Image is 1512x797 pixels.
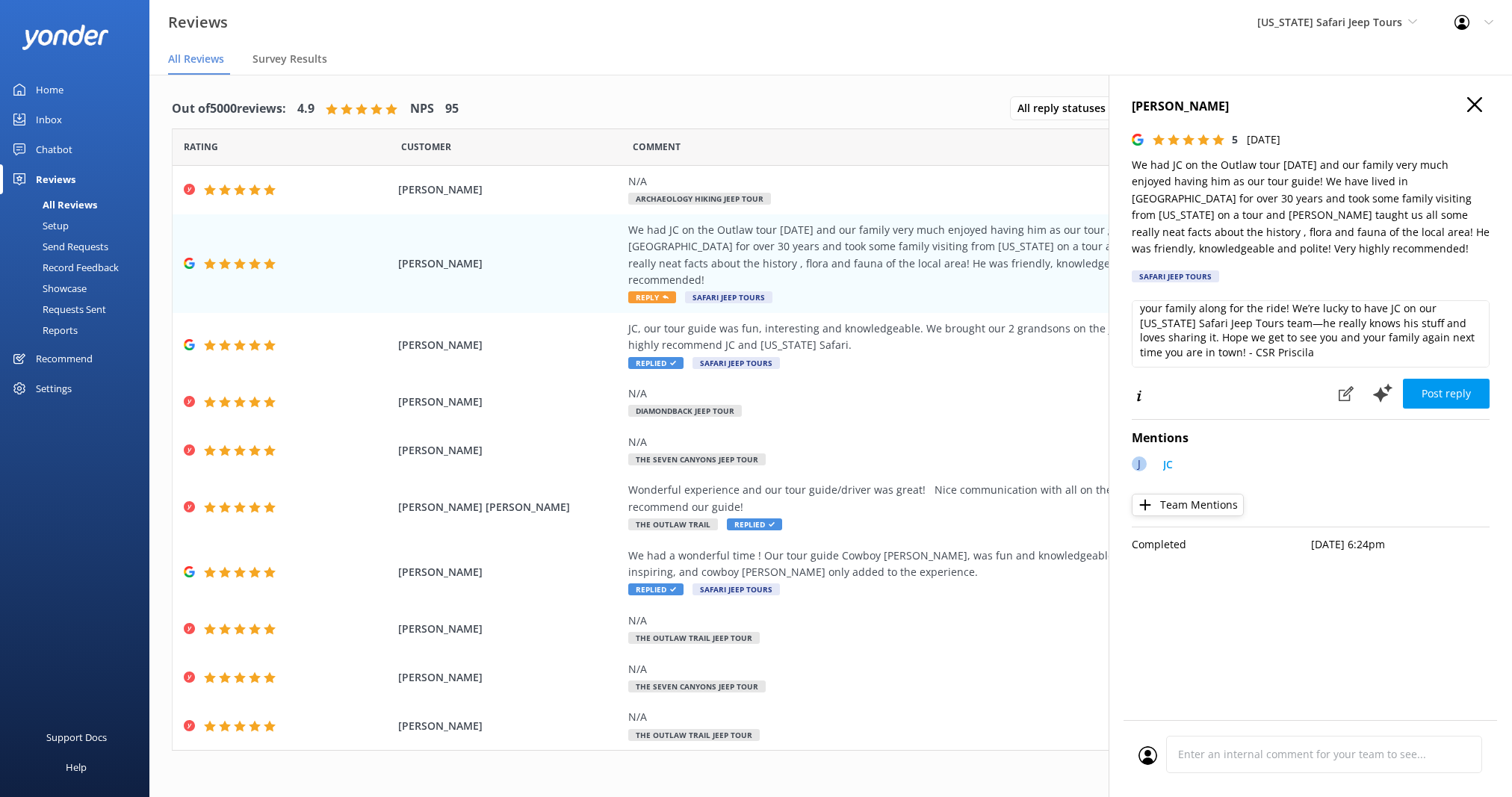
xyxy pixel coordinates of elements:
span: Replied [628,583,684,595]
span: [PERSON_NAME] [PERSON_NAME] [398,499,620,515]
p: Completed [1132,536,1311,553]
div: Setup [9,215,69,236]
span: Archaeology Hiking Jeep Tour [628,193,771,205]
div: Help [66,752,87,782]
span: The Seven Canyons Jeep Tour [628,453,766,465]
button: Post reply [1403,379,1490,409]
a: Send Requests [9,236,149,257]
div: We had a wonderful time ! Our tour guide Cowboy [PERSON_NAME], was fun and knowledgeable! The vie... [628,548,1308,581]
h4: Out of 5000 reviews: [172,99,286,119]
span: [PERSON_NAME] [398,182,620,198]
div: N/A [628,613,1308,629]
span: [PERSON_NAME] [398,669,620,686]
img: yonder-white-logo.png [22,25,108,49]
div: Settings [36,373,72,403]
span: Question [633,140,681,154]
span: Reply [628,291,676,303]
span: Safari Jeep Tours [693,583,780,595]
div: Inbox [36,105,62,134]
p: [DATE] [1247,131,1280,148]
span: [PERSON_NAME] [398,621,620,637]
span: Diamondback Jeep Tour [628,405,742,417]
h4: 95 [445,99,459,119]
div: N/A [628,173,1308,190]
div: Home [36,75,63,105]
div: Chatbot [36,134,72,164]
span: Safari Jeep Tours [685,291,772,303]
div: Reviews [36,164,75,194]
div: Showcase [9,278,87,299]
span: [PERSON_NAME] [398,442,620,459]
a: Setup [9,215,149,236]
h4: Mentions [1132,429,1490,448]
span: The Outlaw Trail [628,518,718,530]
div: Record Feedback [9,257,119,278]
span: [PERSON_NAME] [398,337,620,353]
div: Recommend [36,344,93,373]
a: Showcase [9,278,149,299]
button: Close [1467,97,1482,114]
span: All Reviews [168,52,224,66]
div: We had JC on the Outlaw tour [DATE] and our family very much enjoyed having him as our tour guide... [628,222,1308,289]
span: Safari Jeep Tours [693,357,780,369]
a: Reports [9,320,149,341]
div: N/A [628,709,1308,725]
div: N/A [628,385,1308,402]
span: Replied [727,518,782,530]
a: Record Feedback [9,257,149,278]
div: JC, our tour guide was fun, interesting and knowledgeable. We brought our 2 grandsons on the jeep... [628,320,1308,354]
div: Wonderful experience and our tour guide/driver was great! Nice communication with all on the tour... [628,482,1308,515]
span: Date [184,140,218,154]
button: Team Mentions [1132,494,1244,516]
span: The Outlaw Trail Jeep Tour [628,729,760,741]
span: Replied [628,357,684,369]
div: All Reviews [9,194,97,215]
div: Support Docs [46,722,107,752]
p: JC [1163,456,1173,473]
span: [PERSON_NAME] [398,718,620,734]
span: [PERSON_NAME] [398,255,620,272]
div: Safari Jeep Tours [1132,270,1219,282]
span: [US_STATE] Safari Jeep Tours [1257,15,1402,29]
span: The Outlaw Trail Jeep Tour [628,632,760,644]
h4: [PERSON_NAME] [1132,97,1490,117]
h4: NPS [410,99,434,119]
div: Reports [9,320,78,341]
span: The Seven Canyons Jeep Tour [628,680,766,692]
div: N/A [628,661,1308,677]
span: Date [401,140,451,154]
span: 5 [1232,132,1238,146]
textarea: Thanks so much for joining us on the Outlaw Trail and bringing your family along for the ride! We... [1132,300,1490,368]
img: user_profile.svg [1138,746,1157,765]
a: JC [1156,456,1173,477]
p: [DATE] 6:24pm [1311,536,1490,553]
span: [PERSON_NAME] [398,394,620,410]
a: Requests Sent [9,299,149,320]
span: [PERSON_NAME] [398,564,620,580]
div: Send Requests [9,236,108,257]
span: Survey Results [252,52,327,66]
div: N/A [628,434,1308,450]
span: All reply statuses [1017,100,1115,117]
h4: 4.9 [297,99,315,119]
p: We had JC on the Outlaw tour [DATE] and our family very much enjoyed having him as our tour guide... [1132,157,1490,257]
a: All Reviews [9,194,149,215]
div: J [1132,456,1147,471]
h3: Reviews [168,10,228,34]
div: Requests Sent [9,299,106,320]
